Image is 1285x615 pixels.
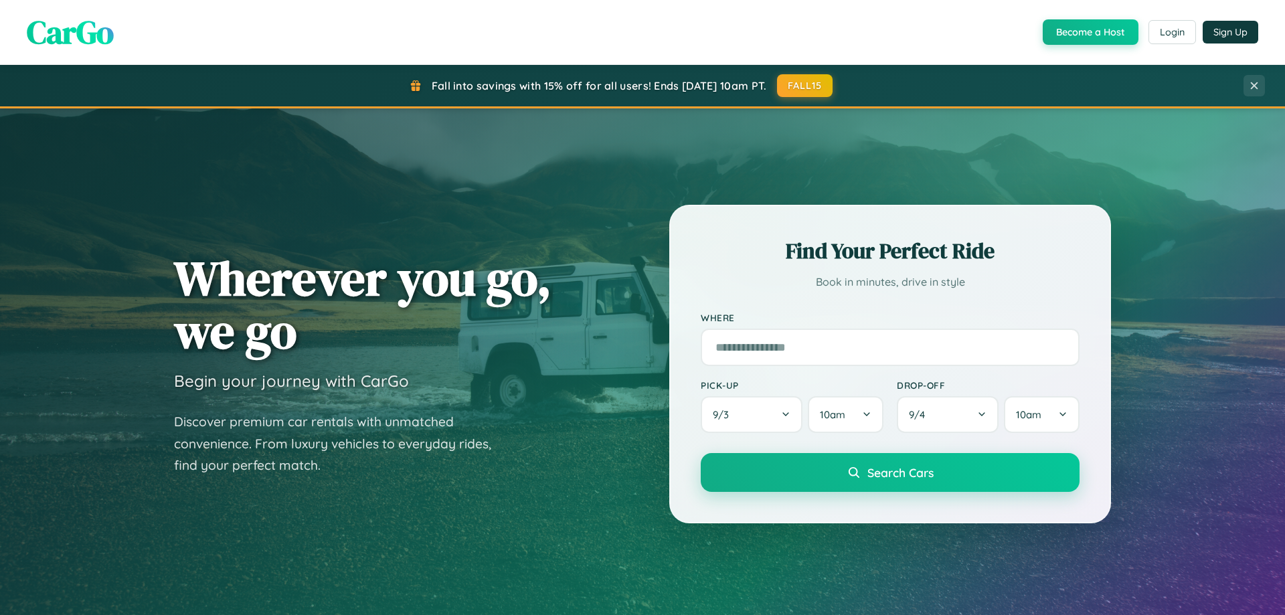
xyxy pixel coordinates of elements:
[701,236,1080,266] h2: Find Your Perfect Ride
[701,379,883,391] label: Pick-up
[174,252,551,357] h1: Wherever you go, we go
[1203,21,1258,43] button: Sign Up
[174,371,409,391] h3: Begin your journey with CarGo
[777,74,833,97] button: FALL15
[867,465,934,480] span: Search Cars
[701,396,802,433] button: 9/3
[1148,20,1196,44] button: Login
[909,408,932,421] span: 9 / 4
[897,396,999,433] button: 9/4
[808,396,883,433] button: 10am
[1004,396,1080,433] button: 10am
[174,411,509,476] p: Discover premium car rentals with unmatched convenience. From luxury vehicles to everyday rides, ...
[27,10,114,54] span: CarGo
[701,272,1080,292] p: Book in minutes, drive in style
[713,408,736,421] span: 9 / 3
[1043,19,1138,45] button: Become a Host
[432,79,767,92] span: Fall into savings with 15% off for all users! Ends [DATE] 10am PT.
[897,379,1080,391] label: Drop-off
[701,453,1080,492] button: Search Cars
[1016,408,1041,421] span: 10am
[701,312,1080,323] label: Where
[820,408,845,421] span: 10am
